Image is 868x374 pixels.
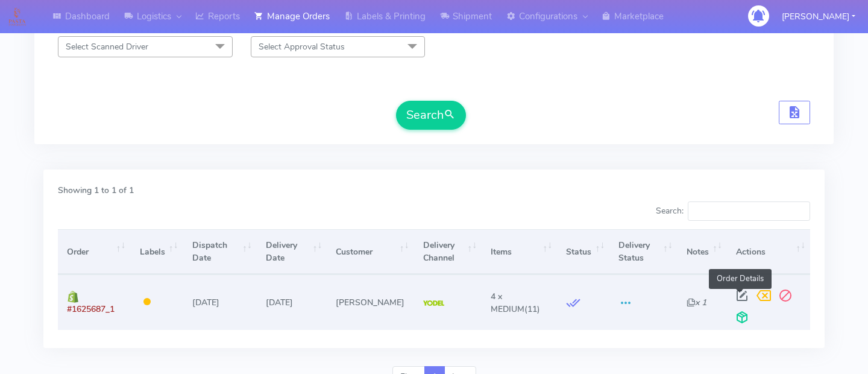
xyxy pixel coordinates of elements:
span: #1625687_1 [67,303,115,315]
span: (11) [491,291,540,315]
button: [PERSON_NAME] [773,4,864,29]
label: Showing 1 to 1 of 1 [58,184,134,197]
th: Actions: activate to sort column ascending [727,229,810,274]
th: Dispatch Date: activate to sort column ascending [183,229,257,274]
button: Search [396,101,466,130]
td: [PERSON_NAME] [327,274,414,329]
th: Delivery Status: activate to sort column ascending [609,229,678,274]
i: x 1 [687,297,706,308]
input: Search: [688,201,810,221]
th: Customer: activate to sort column ascending [327,229,414,274]
img: Yodel [423,300,444,306]
span: Select Scanned Driver [66,41,148,52]
td: [DATE] [183,274,257,329]
span: 4 x MEDIUM [491,291,524,315]
th: Status: activate to sort column ascending [557,229,609,274]
th: Notes: activate to sort column ascending [678,229,727,274]
span: Select Approval Status [259,41,345,52]
th: Items: activate to sort column ascending [482,229,557,274]
th: Delivery Channel: activate to sort column ascending [414,229,482,274]
th: Order: activate to sort column ascending [58,229,130,274]
img: shopify.png [67,291,79,303]
td: [DATE] [257,274,327,329]
th: Delivery Date: activate to sort column ascending [257,229,327,274]
label: Search: [656,201,810,221]
th: Labels: activate to sort column ascending [130,229,183,274]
